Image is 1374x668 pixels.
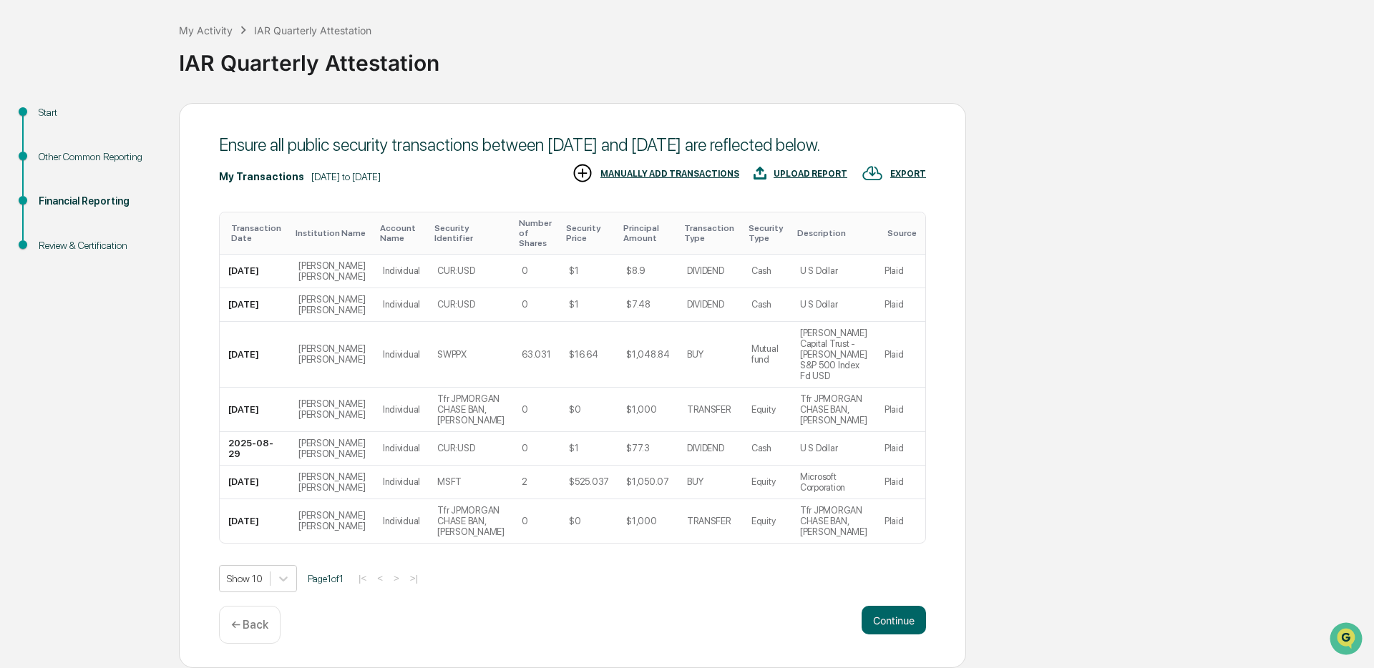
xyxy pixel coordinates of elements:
[254,24,371,36] div: IAR Quarterly Attestation
[687,349,703,360] div: BUY
[800,443,837,453] div: U S Dollar
[569,349,598,360] div: $16.64
[876,255,925,288] td: Plaid
[437,393,505,426] div: Tfr JPMORGAN CHASE BAN, [PERSON_NAME]
[437,443,474,453] div: CUR:USD
[374,322,429,388] td: Individual
[118,180,177,195] span: Attestations
[569,476,609,487] div: $525.037
[98,175,183,200] a: 🗄️Attestations
[800,328,867,381] div: [PERSON_NAME] Capital Trust - [PERSON_NAME] S&P 500 Index Fd USD
[600,169,739,179] div: MANUALLY ADD TRANSACTIONS
[519,218,555,248] div: Toggle SortBy
[219,171,304,182] div: My Transactions
[626,443,650,453] div: $77.3
[522,349,550,360] div: 63.031
[522,516,528,526] div: 0
[522,443,528,453] div: 0
[434,223,507,243] div: Toggle SortBy
[220,255,290,288] td: [DATE]
[220,499,290,543] td: [DATE]
[220,388,290,432] td: [DATE]
[374,432,429,466] td: Individual
[522,265,528,276] div: 0
[687,299,724,310] div: DIVIDEND
[220,466,290,499] td: [DATE]
[887,228,920,238] div: Toggle SortBy
[751,265,771,276] div: Cash
[684,223,737,243] div: Toggle SortBy
[14,209,26,220] div: 🔎
[569,404,580,415] div: $0
[243,114,260,131] button: Start new chat
[29,180,92,195] span: Preclearance
[231,223,284,243] div: Toggle SortBy
[569,443,578,453] div: $1
[751,299,771,310] div: Cash
[566,223,612,243] div: Toggle SortBy
[374,288,429,322] td: Individual
[104,182,115,193] div: 🗄️
[179,39,1367,76] div: IAR Quarterly Attestation
[437,349,467,360] div: SWPPX
[569,516,580,526] div: $0
[569,265,578,276] div: $1
[687,265,724,276] div: DIVIDEND
[380,223,423,243] div: Toggle SortBy
[437,476,462,487] div: MSFT
[800,471,867,493] div: Microsoft Corporation
[890,169,926,179] div: EXPORT
[437,265,474,276] div: CUR:USD
[406,572,422,584] button: >|
[311,171,381,182] div: [DATE] to [DATE]
[14,182,26,193] div: 🖐️
[626,476,669,487] div: $1,050.07
[298,438,366,459] div: [PERSON_NAME] [PERSON_NAME]
[774,169,847,179] div: UPLOAD REPORT
[219,134,926,155] div: Ensure all public security transactions between [DATE] and [DATE] are reflected below.
[751,443,771,453] div: Cash
[1328,621,1367,659] iframe: Open customer support
[231,618,268,632] p: ← Back
[49,109,235,124] div: Start new chat
[220,432,290,466] td: 2025-08-29
[876,288,925,322] td: Plaid
[220,288,290,322] td: [DATE]
[572,162,593,184] img: MANUALLY ADD TRANSACTIONS
[101,242,173,253] a: Powered byPylon
[522,404,528,415] div: 0
[437,505,505,537] div: Tfr JPMORGAN CHASE BAN, [PERSON_NAME]
[389,572,404,584] button: >
[522,299,528,310] div: 0
[374,499,429,543] td: Individual
[751,343,783,365] div: Mutual fund
[354,572,371,584] button: |<
[29,207,90,222] span: Data Lookup
[308,573,343,584] span: Page 1 of 1
[39,149,156,164] div: Other Common Reporting
[687,476,703,487] div: BUY
[751,404,775,415] div: Equity
[754,162,766,184] img: UPLOAD REPORT
[876,322,925,388] td: Plaid
[862,162,883,184] img: EXPORT
[9,202,96,227] a: 🔎Data Lookup
[626,404,656,415] div: $1,000
[39,238,156,253] div: Review & Certification
[39,105,156,120] div: Start
[751,516,775,526] div: Equity
[374,255,429,288] td: Individual
[14,30,260,53] p: How can we help?
[800,505,867,537] div: Tfr JPMORGAN CHASE BAN, [PERSON_NAME]
[862,606,926,634] button: Continue
[298,510,366,531] div: [PERSON_NAME] [PERSON_NAME]
[142,242,173,253] span: Pylon
[687,404,731,415] div: TRANSFER
[522,476,527,487] div: 2
[623,223,673,243] div: Toggle SortBy
[298,398,366,420] div: [PERSON_NAME] [PERSON_NAME]
[876,499,925,543] td: Plaid
[298,260,366,282] div: [PERSON_NAME] [PERSON_NAME]
[298,294,366,315] div: [PERSON_NAME] [PERSON_NAME]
